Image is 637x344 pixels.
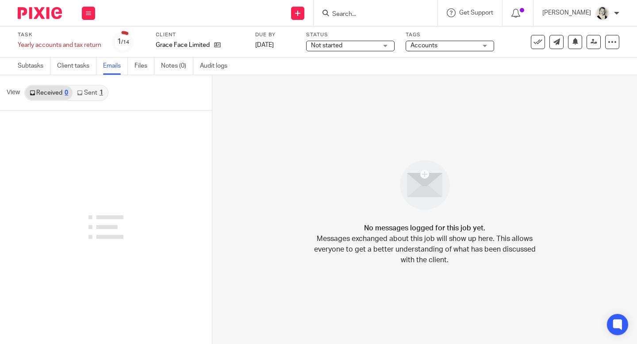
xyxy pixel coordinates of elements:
a: Files [134,57,154,75]
div: 1 [117,37,129,47]
h4: No messages logged for this job yet. [364,223,485,233]
a: Subtasks [18,57,50,75]
a: Audit logs [200,57,234,75]
a: Received0 [25,86,73,100]
input: Search [331,11,411,19]
span: Accounts [411,42,437,49]
span: View [7,88,20,97]
a: Client tasks [57,57,96,75]
label: Task [18,31,101,38]
label: Due by [255,31,295,38]
span: [DATE] [255,42,274,48]
a: Notes (0) [161,57,193,75]
a: Emails [103,57,128,75]
label: Client [156,31,244,38]
p: Messages exchanged about this job will show up here. This allows everyone to get a better underst... [307,233,542,265]
div: 0 [65,90,68,96]
span: Get Support [459,10,493,16]
a: Sent1 [73,86,107,100]
p: [PERSON_NAME] [542,8,591,17]
div: 1 [100,90,103,96]
label: Tags [406,31,494,38]
p: Grace Face Limited [156,41,210,50]
img: Pixie [18,7,62,19]
img: DA590EE6-2184-4DF2-A25D-D99FB904303F_1_201_a.jpeg [595,6,610,20]
span: Not started [311,42,342,49]
label: Status [306,31,395,38]
img: image [394,154,456,216]
div: Yearly accounts and tax return [18,41,101,50]
small: /14 [121,40,129,45]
